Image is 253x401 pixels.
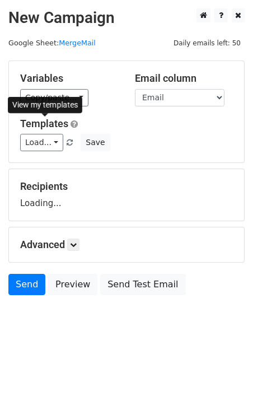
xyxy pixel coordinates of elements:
[20,180,233,209] div: Loading...
[8,39,96,47] small: Google Sheet:
[170,39,245,47] a: Daily emails left: 50
[8,8,245,27] h2: New Campaign
[20,118,68,129] a: Templates
[20,239,233,251] h5: Advanced
[20,180,233,193] h5: Recipients
[20,134,63,151] a: Load...
[20,89,88,106] a: Copy/paste...
[100,274,185,295] a: Send Test Email
[20,72,118,85] h5: Variables
[8,97,82,113] div: View my templates
[170,37,245,49] span: Daily emails left: 50
[48,274,97,295] a: Preview
[8,274,45,295] a: Send
[135,72,233,85] h5: Email column
[81,134,110,151] button: Save
[59,39,96,47] a: MergeMail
